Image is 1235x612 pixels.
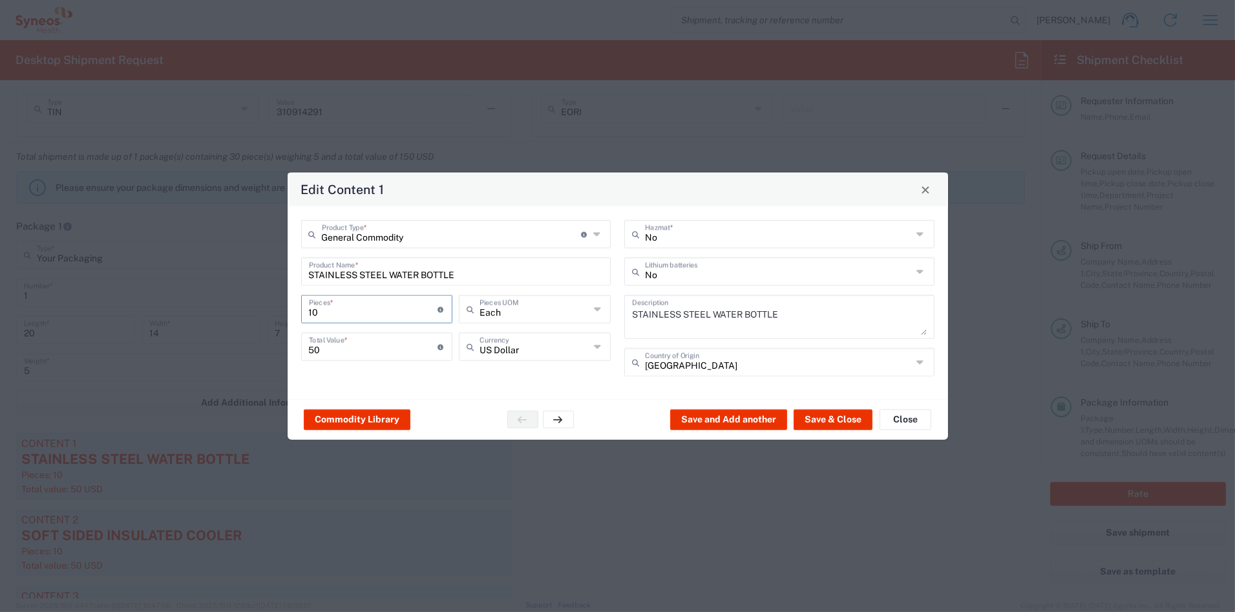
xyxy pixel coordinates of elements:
button: Close [880,409,931,430]
h4: Edit Content 1 [301,180,384,199]
button: Commodity Library [304,409,410,430]
button: Save and Add another [670,409,787,430]
button: Save & Close [794,409,872,430]
button: Close [916,180,934,199]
